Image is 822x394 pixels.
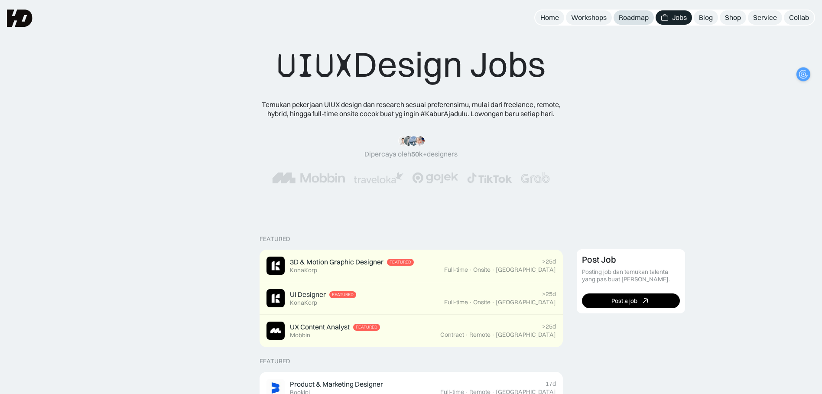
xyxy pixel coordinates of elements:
div: Posting job dan temukan talenta yang pas buat [PERSON_NAME]. [582,268,680,283]
div: · [491,299,495,306]
div: UI Designer [290,290,326,299]
div: Workshops [571,13,607,22]
div: [GEOGRAPHIC_DATA] [496,299,556,306]
div: Full-time [444,299,468,306]
a: Post a job [582,293,680,308]
div: KonaKorp [290,267,317,274]
div: >25d [542,323,556,330]
div: UX Content Analyst [290,322,350,332]
div: 17d [546,380,556,387]
a: Home [535,10,564,25]
span: UIUX [277,45,353,86]
a: Shop [720,10,746,25]
div: Full-time [444,266,468,274]
img: Job Image [266,257,285,275]
div: Featured [356,325,377,330]
div: [GEOGRAPHIC_DATA] [496,331,556,339]
img: Job Image [266,322,285,340]
div: [GEOGRAPHIC_DATA] [496,266,556,274]
div: · [491,266,495,274]
div: Mobbin [290,332,310,339]
div: Featured [260,358,290,365]
div: Featured [332,292,354,297]
div: Remote [469,331,491,339]
div: Post a job [611,297,637,305]
div: Post Job [582,254,616,265]
span: 50k+ [411,150,427,158]
a: Workshops [566,10,612,25]
div: · [491,331,495,339]
div: Contract [440,331,464,339]
div: · [469,299,472,306]
a: Service [748,10,782,25]
a: Collab [784,10,814,25]
a: Job ImageUI DesignerFeaturedKonaKorp>25dFull-time·Onsite·[GEOGRAPHIC_DATA] [260,282,563,315]
div: >25d [542,258,556,265]
a: Job Image3D & Motion Graphic DesignerFeaturedKonaKorp>25dFull-time·Onsite·[GEOGRAPHIC_DATA] [260,250,563,282]
div: Roadmap [619,13,649,22]
a: Job ImageUX Content AnalystFeaturedMobbin>25dContract·Remote·[GEOGRAPHIC_DATA] [260,315,563,347]
div: Onsite [473,299,491,306]
div: Collab [789,13,809,22]
div: >25d [542,290,556,298]
div: Blog [699,13,713,22]
div: 3D & Motion Graphic Designer [290,257,383,267]
div: Temukan pekerjaan UIUX design dan research sesuai preferensimu, mulai dari freelance, remote, hyb... [255,100,567,118]
a: Jobs [656,10,692,25]
div: Design Jobs [277,43,546,86]
div: Home [540,13,559,22]
div: KonaKorp [290,299,317,306]
div: Dipercaya oleh designers [364,150,458,159]
img: Job Image [266,289,285,307]
div: · [465,331,468,339]
div: Jobs [672,13,687,22]
div: Shop [725,13,741,22]
div: Featured [390,260,411,265]
div: · [469,266,472,274]
div: Service [753,13,777,22]
div: Onsite [473,266,491,274]
a: Roadmap [614,10,654,25]
div: Product & Marketing Designer [290,380,383,389]
a: Blog [694,10,718,25]
div: Featured [260,235,290,243]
